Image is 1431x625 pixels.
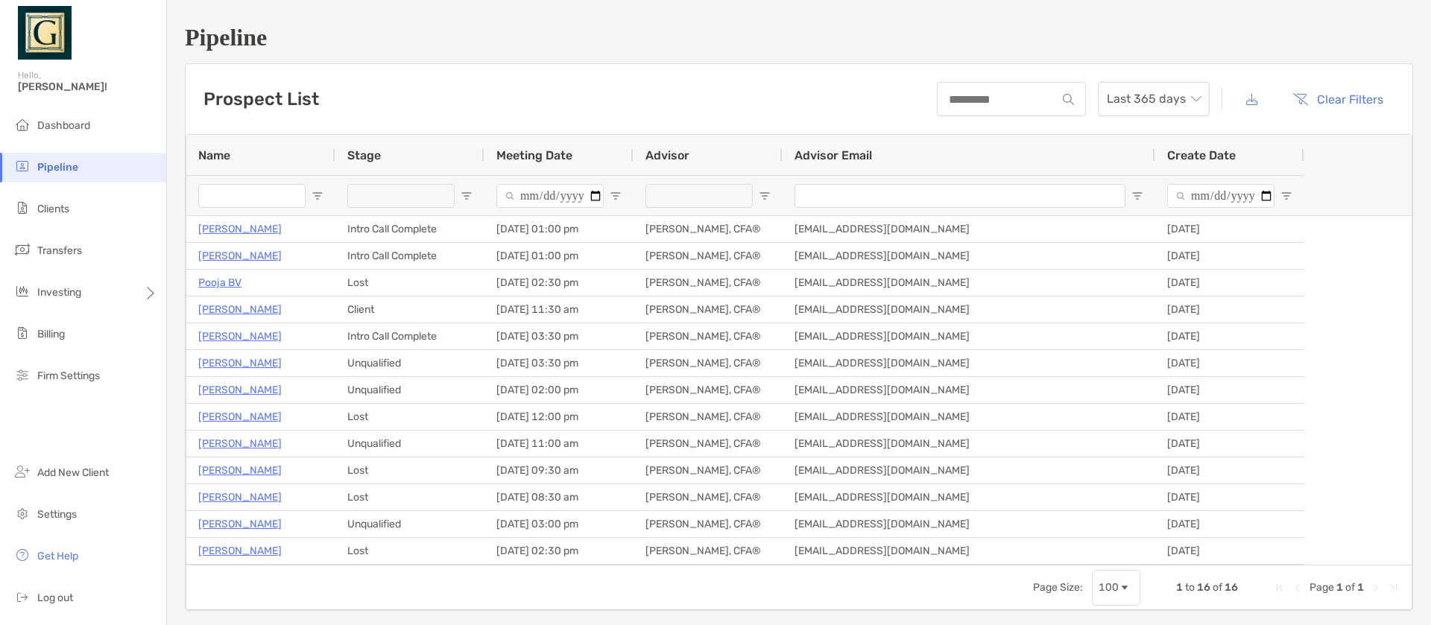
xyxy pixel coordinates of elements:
[1274,582,1286,594] div: First Page
[783,216,1155,242] div: [EMAIL_ADDRESS][DOMAIN_NAME]
[1185,581,1195,594] span: to
[13,199,31,217] img: clients icon
[634,511,783,537] div: [PERSON_NAME], CFA®
[13,504,31,522] img: settings icon
[37,369,100,382] span: Firm Settings
[1176,581,1183,594] span: 1
[37,161,78,174] span: Pipeline
[634,216,783,242] div: [PERSON_NAME], CFA®
[1155,457,1304,483] div: [DATE]
[13,366,31,384] img: firm-settings icon
[484,350,634,376] div: [DATE] 03:30 pm
[496,184,604,208] input: Meeting Date Filter Input
[335,538,484,564] div: Lost
[37,328,65,340] span: Billing
[1388,582,1400,594] div: Last Page
[484,216,634,242] div: [DATE] 01:00 pm
[1155,323,1304,349] div: [DATE]
[634,538,783,564] div: [PERSON_NAME], CFA®
[185,24,1413,51] h1: Pipeline
[1107,83,1201,115] span: Last 365 days
[759,190,771,202] button: Open Filter Menu
[198,247,282,265] p: [PERSON_NAME]
[1155,538,1304,564] div: [DATE]
[203,89,319,110] h3: Prospect List
[18,80,157,93] span: [PERSON_NAME]!
[198,488,282,507] a: [PERSON_NAME]
[1033,581,1083,594] div: Page Size:
[634,323,783,349] div: [PERSON_NAME], CFA®
[1225,581,1238,594] span: 16
[13,282,31,300] img: investing icon
[335,350,484,376] div: Unqualified
[335,484,484,510] div: Lost
[1155,484,1304,510] div: [DATE]
[335,404,484,430] div: Lost
[335,243,484,269] div: Intro Call Complete
[634,484,783,510] div: [PERSON_NAME], CFA®
[335,296,484,323] div: Client
[13,115,31,133] img: dashboard icon
[1280,190,1292,202] button: Open Filter Menu
[783,377,1155,403] div: [EMAIL_ADDRESS][DOMAIN_NAME]
[1099,581,1119,594] div: 100
[634,431,783,457] div: [PERSON_NAME], CFA®
[783,431,1155,457] div: [EMAIL_ADDRESS][DOMAIN_NAME]
[783,243,1155,269] div: [EMAIL_ADDRESS][DOMAIN_NAME]
[1063,94,1074,105] img: input icon
[484,457,634,483] div: [DATE] 09:30 am
[484,377,634,403] div: [DATE] 02:00 pm
[37,203,69,215] span: Clients
[1167,184,1274,208] input: Create Date Filter Input
[484,270,634,296] div: [DATE] 02:30 pm
[783,404,1155,430] div: [EMAIL_ADDRESS][DOMAIN_NAME]
[312,190,323,202] button: Open Filter Menu
[198,354,282,372] p: [PERSON_NAME]
[1155,350,1304,376] div: [DATE]
[484,431,634,457] div: [DATE] 11:00 am
[1155,431,1304,457] div: [DATE]
[198,461,282,480] a: [PERSON_NAME]
[634,377,783,403] div: [PERSON_NAME], CFA®
[1370,582,1382,594] div: Next Page
[634,457,783,483] div: [PERSON_NAME], CFA®
[1357,581,1364,594] span: 1
[634,296,783,323] div: [PERSON_NAME], CFA®
[198,542,282,560] p: [PERSON_NAME]
[37,550,78,562] span: Get Help
[13,241,31,258] img: transfers icon
[335,323,484,349] div: Intro Call Complete
[1155,404,1304,430] div: [DATE]
[335,431,484,457] div: Unqualified
[1131,190,1143,202] button: Open Filter Menu
[1281,83,1394,115] button: Clear Filters
[335,457,484,483] div: Lost
[18,6,72,60] img: Zoe Logo
[13,588,31,606] img: logout icon
[484,538,634,564] div: [DATE] 02:30 pm
[1213,581,1222,594] span: of
[335,377,484,403] div: Unqualified
[37,591,73,604] span: Log out
[198,434,282,453] a: [PERSON_NAME]
[37,286,81,299] span: Investing
[198,327,282,346] a: [PERSON_NAME]
[795,184,1125,208] input: Advisor Email Filter Input
[634,243,783,269] div: [PERSON_NAME], CFA®
[335,511,484,537] div: Unqualified
[484,243,634,269] div: [DATE] 01:00 pm
[198,515,282,533] a: [PERSON_NAME]
[198,381,282,399] a: [PERSON_NAME]
[198,407,282,426] p: [PERSON_NAME]
[783,511,1155,537] div: [EMAIL_ADDRESS][DOMAIN_NAME]
[37,244,82,257] span: Transfers
[198,273,241,292] a: Pooja BV
[484,296,634,323] div: [DATE] 11:30 am
[13,324,31,342] img: billing icon
[484,323,634,349] div: [DATE] 03:30 pm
